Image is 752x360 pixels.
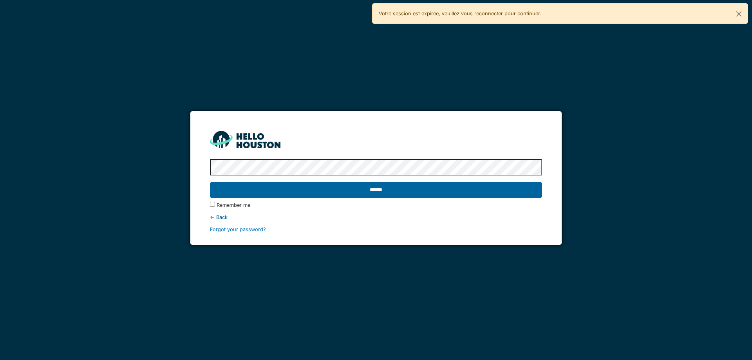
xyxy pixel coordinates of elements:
a: Forgot your password? [210,226,266,232]
div: ← Back [210,213,542,221]
label: Remember me [217,201,250,209]
button: Close [730,4,748,24]
div: Votre session est expirée, veuillez vous reconnecter pour continuer. [372,3,748,24]
img: HH_line-BYnF2_Hg.png [210,131,280,148]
